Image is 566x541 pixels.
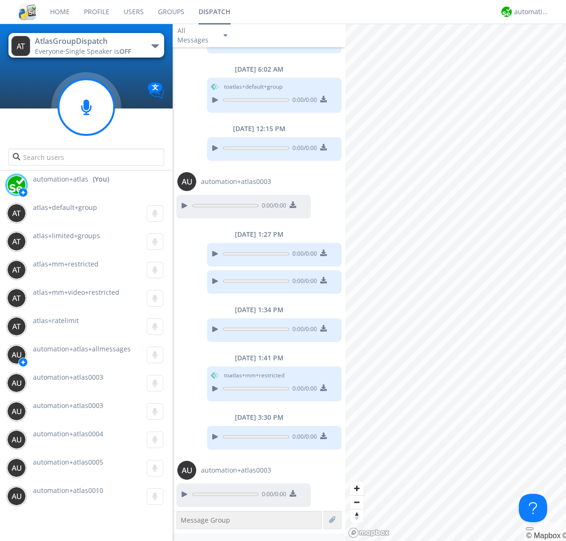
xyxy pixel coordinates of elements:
img: 373638.png [7,402,26,421]
span: automation+atlas0003 [201,466,271,475]
img: download media button [320,144,327,150]
span: automation+atlas [33,175,88,184]
div: [DATE] 1:41 PM [173,353,345,363]
span: to atlas+mm+restricted [224,371,284,380]
img: 373638.png [7,232,26,251]
div: Everyone · [35,47,141,56]
button: Reset bearing to north [350,509,364,523]
span: automation+atlas+allmessages [33,344,131,353]
span: to atlas+default+group [224,83,283,91]
span: 0:00 / 0:00 [289,250,317,260]
span: atlas+mm+video+restricted [33,288,119,297]
img: 373638.png [7,317,26,336]
img: 373638.png [11,36,30,56]
img: download media button [320,433,327,439]
img: d2d01cd9b4174d08988066c6d424eccd [501,7,512,17]
span: automation+atlas0005 [33,458,103,466]
img: download media button [290,201,296,208]
span: 0:00 / 0:00 [289,96,317,106]
span: OFF [119,47,131,56]
img: download media button [320,277,327,283]
div: [DATE] 1:27 PM [173,230,345,239]
div: All Messages [177,26,215,45]
span: 0:00 / 0:00 [289,325,317,335]
span: automation+atlas0004 [33,429,103,438]
img: 373638.png [7,487,26,506]
img: Translation enabled [148,82,164,99]
img: download media button [320,250,327,256]
span: atlas+ratelimit [33,316,79,325]
span: automation+atlas0003 [33,373,103,382]
span: 0:00 / 0:00 [258,201,286,212]
button: Zoom out [350,495,364,509]
button: AtlasGroupDispatchEveryone·Single Speaker isOFF [8,33,164,58]
span: Single Speaker is [66,47,131,56]
span: automation+atlas0003 [201,177,271,186]
img: 373638.png [7,458,26,477]
span: atlas+mm+restricted [33,259,99,268]
img: download media button [320,384,327,391]
span: atlas+limited+groups [33,231,100,240]
img: download media button [320,96,327,102]
img: d2d01cd9b4174d08988066c6d424eccd [7,175,26,194]
img: caret-down-sm.svg [224,34,227,37]
a: Mapbox [526,532,560,540]
span: automation+atlas0003 [33,401,103,410]
img: 373638.png [177,461,196,480]
img: 373638.png [177,172,196,191]
button: Toggle attribution [526,527,533,530]
span: 0:00 / 0:00 [289,433,317,443]
div: (You) [93,175,109,184]
a: Mapbox logo [348,527,390,538]
span: atlas+default+group [33,203,97,212]
span: 0:00 / 0:00 [289,277,317,287]
img: 373638.png [7,204,26,223]
img: 373638.png [7,430,26,449]
span: automation+atlas0010 [33,486,103,495]
input: Search users [8,149,164,166]
img: download media button [290,490,296,497]
div: [DATE] 1:34 PM [173,305,345,315]
div: [DATE] 6:02 AM [173,65,345,74]
img: download media button [320,325,327,332]
button: Zoom in [350,482,364,495]
img: 373638.png [7,345,26,364]
div: [DATE] 12:15 PM [173,124,345,133]
span: 0:00 / 0:00 [258,490,286,500]
span: 0:00 / 0:00 [289,384,317,395]
span: 0:00 / 0:00 [289,144,317,154]
div: automation+atlas [514,7,549,17]
iframe: Toggle Customer Support [519,494,547,522]
img: cddb5a64eb264b2086981ab96f4c1ba7 [19,3,36,20]
div: [DATE] 3:30 PM [173,413,345,422]
div: AtlasGroupDispatch [35,36,141,47]
span: Reset bearing to north [350,509,364,523]
img: 373638.png [7,289,26,308]
img: 373638.png [7,374,26,392]
img: 373638.png [7,260,26,279]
